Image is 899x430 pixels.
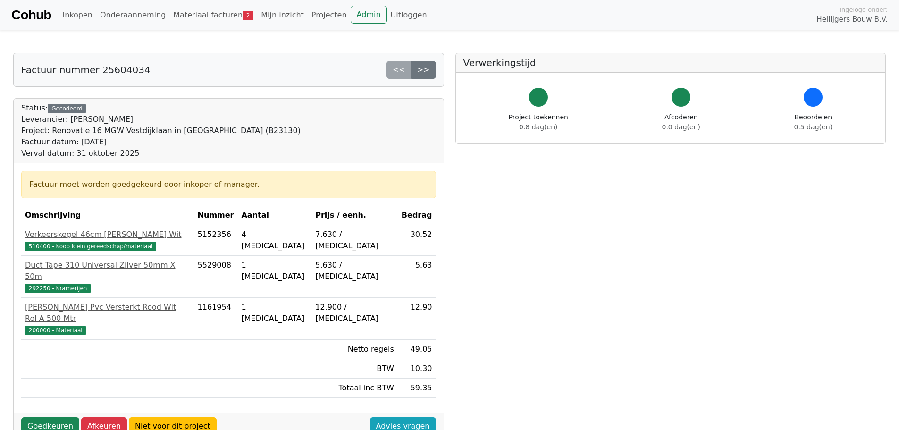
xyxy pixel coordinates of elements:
th: Nummer [194,206,238,225]
td: 12.90 [398,298,436,340]
td: 49.05 [398,340,436,359]
div: Verkeerskegel 46cm [PERSON_NAME] Wit [25,229,190,240]
div: 1 [MEDICAL_DATA] [241,260,308,282]
div: Gecodeerd [48,104,86,113]
th: Bedrag [398,206,436,225]
div: 12.900 / [MEDICAL_DATA] [315,302,394,324]
div: Status: [21,102,301,159]
div: 1 [MEDICAL_DATA] [241,302,308,324]
td: 10.30 [398,359,436,379]
a: Uitloggen [387,6,431,25]
div: Project: Renovatie 16 MGW Vestdijklaan in [GEOGRAPHIC_DATA] (B23130) [21,125,301,136]
div: 4 [MEDICAL_DATA] [241,229,308,252]
td: 5152356 [194,225,238,256]
a: Verkeerskegel 46cm [PERSON_NAME] Wit510400 - Koop klein gereedschap/materiaal [25,229,190,252]
div: 5.630 / [MEDICAL_DATA] [315,260,394,282]
div: Factuur datum: [DATE] [21,136,301,148]
div: Factuur moet worden goedgekeurd door inkoper of manager. [29,179,428,190]
a: >> [411,61,436,79]
td: 5.63 [398,256,436,298]
span: 200000 - Materiaal [25,326,86,335]
th: Prijs / eenh. [311,206,398,225]
td: 5529008 [194,256,238,298]
span: 510400 - Koop klein gereedschap/materiaal [25,242,156,251]
a: Projecten [308,6,351,25]
a: [PERSON_NAME] Pvc Versterkt Rood Wit Rol A 500 Mtr200000 - Materiaal [25,302,190,336]
a: Materiaal facturen2 [169,6,257,25]
div: 7.630 / [MEDICAL_DATA] [315,229,394,252]
td: Netto regels [311,340,398,359]
span: 292250 - Kramerijen [25,284,91,293]
td: BTW [311,359,398,379]
a: Cohub [11,4,51,26]
a: Duct Tape 310 Universal Zilver 50mm X 50m292250 - Kramerijen [25,260,190,294]
div: Beoordelen [794,112,832,132]
h5: Verwerkingstijd [463,57,878,68]
td: 30.52 [398,225,436,256]
div: Verval datum: 31 oktober 2025 [21,148,301,159]
th: Omschrijving [21,206,194,225]
th: Aantal [237,206,311,225]
td: 59.35 [398,379,436,398]
a: Onderaanneming [96,6,169,25]
td: 1161954 [194,298,238,340]
span: 0.0 dag(en) [662,123,700,131]
td: Totaal inc BTW [311,379,398,398]
a: Mijn inzicht [257,6,308,25]
span: Ingelogd onder: [840,5,888,14]
div: Afcoderen [662,112,700,132]
div: Duct Tape 310 Universal Zilver 50mm X 50m [25,260,190,282]
a: Inkopen [59,6,96,25]
h5: Factuur nummer 25604034 [21,64,151,76]
div: Project toekennen [509,112,568,132]
a: Admin [351,6,387,24]
div: [PERSON_NAME] Pvc Versterkt Rood Wit Rol A 500 Mtr [25,302,190,324]
span: 2 [243,11,253,20]
span: 0.5 dag(en) [794,123,832,131]
span: Heilijgers Bouw B.V. [816,14,888,25]
span: 0.8 dag(en) [519,123,557,131]
div: Leverancier: [PERSON_NAME] [21,114,301,125]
